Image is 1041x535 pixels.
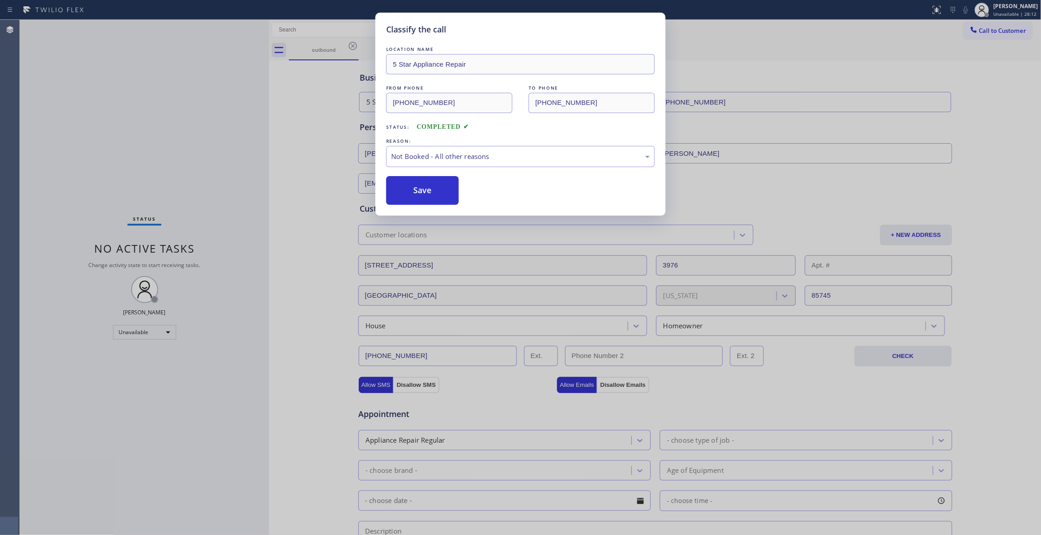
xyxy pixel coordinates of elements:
[529,83,655,93] div: TO PHONE
[386,93,512,113] input: From phone
[386,176,459,205] button: Save
[386,124,410,130] span: Status:
[386,83,512,93] div: FROM PHONE
[417,123,469,130] span: COMPLETED
[386,136,655,146] div: REASON:
[529,93,655,113] input: To phone
[386,23,446,36] h5: Classify the call
[391,151,650,162] div: Not Booked - All other reasons
[386,45,655,54] div: LOCATION NAME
